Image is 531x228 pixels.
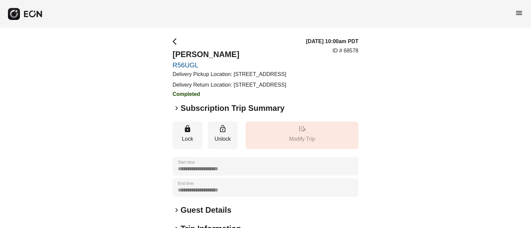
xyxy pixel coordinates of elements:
[306,38,358,45] h3: [DATE] 10:00am PDT
[173,121,202,149] button: Lock
[208,121,238,149] button: Unlock
[184,125,191,133] span: lock
[176,135,199,143] p: Lock
[211,135,234,143] p: Unlock
[173,90,286,98] h3: Completed
[181,205,231,215] h2: Guest Details
[173,206,181,214] span: keyboard_arrow_right
[173,49,286,60] h2: [PERSON_NAME]
[173,70,286,78] p: Delivery Pickup Location: [STREET_ADDRESS]
[173,61,286,69] a: R56UGL
[219,125,227,133] span: lock_open
[515,9,523,17] span: menu
[173,104,181,112] span: keyboard_arrow_right
[333,47,358,55] p: ID # 68578
[173,81,286,89] p: Delivery Return Location: [STREET_ADDRESS]
[173,38,181,45] span: arrow_back_ios
[181,103,284,114] h2: Subscription Trip Summary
